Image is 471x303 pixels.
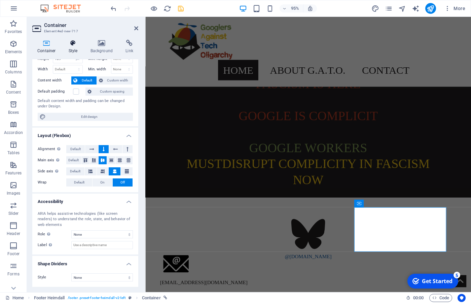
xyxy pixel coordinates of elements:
span: Default [70,167,80,175]
span: Default [79,76,95,85]
p: Elements [5,49,22,55]
button: Custom spacing [85,88,133,96]
span: Custom width [105,76,131,85]
div: 5 [50,1,57,7]
label: Label [38,241,71,249]
i: Design (Ctrl+Alt+Y) [371,5,379,12]
span: Custom spacing [94,88,131,96]
i: AI Writer [412,5,420,12]
div: Default content width and padding can be changed under Design. [38,98,133,109]
span: Code [432,294,449,302]
label: Min. width [88,67,111,71]
label: Content width [38,76,71,85]
span: Role [38,230,52,238]
h4: Background [85,40,121,54]
button: design [371,4,379,12]
label: Alignment [38,145,66,153]
span: Default [74,178,84,187]
span: 00 00 [413,294,424,302]
h4: Link [120,40,138,54]
h4: Shape Dividers [32,256,138,268]
button: text_generator [412,4,420,12]
p: Header [7,231,20,236]
p: Columns [5,69,22,75]
button: More [441,3,468,14]
span: Click to select. Double-click to edit [34,294,65,302]
p: Footer [7,251,20,257]
input: Use a descriptive name [71,241,133,249]
p: Tables [7,150,20,156]
i: Save (Ctrl+S) [177,5,185,12]
button: Default [66,156,81,164]
i: This element is linked [164,296,167,300]
span: : [418,295,419,300]
div: Get Started [18,6,49,14]
nav: breadcrumb [34,294,167,302]
i: On resize automatically adjust zoom level to fit chosen device. [307,5,313,11]
h6: 95% [290,4,300,12]
i: Reload page [164,5,171,12]
h4: Layout (Flexbox) [32,128,138,140]
button: Click here to leave preview mode and continue editing [150,4,158,12]
i: Undo: Change width (Ctrl+Z) [110,5,117,12]
span: Default [70,145,81,153]
button: Default [66,167,84,175]
button: publish [425,3,436,14]
button: Edit design [38,113,133,121]
h2: Container [44,22,138,28]
h3: Element #ed-new-717 [44,28,125,34]
button: pages [385,4,393,12]
button: save [177,4,185,12]
span: Off [120,178,125,187]
p: Boxes [8,110,19,115]
span: Style [38,275,46,279]
h6: Session time [406,294,424,302]
button: undo [109,4,117,12]
span: . footer .preset-footer-heimdall-v2-left [67,294,126,302]
button: reload [163,4,171,12]
button: Default [66,178,92,187]
label: Height [38,57,53,61]
p: Accordion [4,130,23,135]
i: This element is a customizable preset [129,296,132,300]
button: 95% [280,4,303,12]
button: On [93,178,112,187]
p: Favorites [5,29,22,34]
span: Click to select. Double-click to edit [142,294,161,302]
h4: Accessibility [32,194,138,206]
img: Editor Logo [39,4,89,12]
span: More [444,5,465,12]
label: Default padding [38,88,73,96]
p: Forms [7,271,20,277]
p: Content [6,90,21,95]
h4: Container [32,40,64,54]
div: ARIA helps assistive technologies (like screen readers) to understand the role, state, and behavi... [38,211,133,228]
label: Width [38,67,53,71]
p: Images [7,191,21,196]
button: Custom width [97,76,133,85]
label: Min. height [88,57,111,61]
button: Off [113,178,133,187]
label: Main axis [38,156,66,164]
button: navigator [398,4,406,12]
span: On [100,178,105,187]
p: Slider [8,211,19,216]
button: Default [66,145,85,153]
button: Usercentrics [458,294,466,302]
button: Default [71,76,97,85]
span: Edit design [48,113,131,121]
label: Side axis [38,167,66,175]
label: Wrap [38,178,66,187]
h4: Style [64,40,85,54]
div: Get Started 5 items remaining, 0% complete [4,3,55,18]
a: Click to cancel selection. Double-click to open Pages [5,294,24,302]
p: Features [5,170,22,176]
span: Default [68,156,79,164]
a: @[DOMAIN_NAME] [10,202,333,264]
button: Code [429,294,452,302]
